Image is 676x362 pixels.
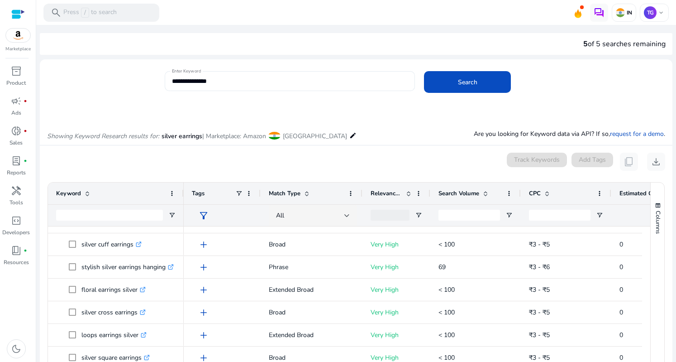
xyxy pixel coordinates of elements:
[438,353,455,362] span: < 100
[438,240,455,249] span: < 100
[647,153,665,171] button: download
[371,326,422,344] p: Very High
[505,212,513,219] button: Open Filter Menu
[657,9,665,16] span: keyboard_arrow_down
[583,39,666,49] div: of 5 searches remaining
[198,285,209,295] span: add
[610,130,664,138] a: request for a demo
[172,68,201,74] mat-label: Enter Keyword
[529,263,550,271] span: ₹3 - ₹6
[619,189,674,198] span: Estimated Orders/Month
[81,303,146,322] p: silver cross earrings
[349,130,357,141] mat-icon: edit
[529,353,550,362] span: ₹3 - ₹5
[438,263,446,271] span: 69
[198,239,209,250] span: add
[11,125,22,136] span: donut_small
[81,258,174,276] p: stylish silver earrings hanging
[56,210,163,221] input: Keyword Filter Input
[24,159,27,163] span: fiber_manual_record
[81,280,146,299] p: floral earrings silver
[616,8,625,17] img: in.svg
[10,139,23,147] p: Sales
[56,189,81,198] span: Keyword
[371,258,422,276] p: Very High
[198,307,209,318] span: add
[202,132,266,140] span: | Marketplace: Amazon
[11,155,22,166] span: lab_profile
[424,71,511,93] button: Search
[438,331,455,339] span: < 100
[438,308,455,317] span: < 100
[269,189,300,198] span: Match Type
[51,7,62,18] span: search
[7,169,26,177] p: Reports
[5,46,31,53] p: Marketplace
[2,228,30,237] p: Developers
[81,235,142,254] p: silver cuff earrings
[198,262,209,273] span: add
[11,215,22,226] span: code_blocks
[192,189,205,198] span: Tags
[198,330,209,341] span: add
[583,39,588,49] span: 5
[529,285,550,294] span: ₹3 - ₹5
[6,79,26,87] p: Product
[11,185,22,196] span: handyman
[269,303,354,322] p: Broad
[371,280,422,299] p: Very High
[283,132,347,140] span: [GEOGRAPHIC_DATA]
[198,210,209,221] span: filter_alt
[654,211,662,234] span: Columns
[529,189,541,198] span: CPC
[619,240,623,249] span: 0
[474,129,665,139] p: Are you looking for Keyword data via API? If so, .
[529,308,550,317] span: ₹3 - ₹5
[24,99,27,103] span: fiber_manual_record
[11,343,22,354] span: dark_mode
[644,6,657,19] p: TG
[276,211,284,220] span: All
[11,96,22,106] span: campaign
[11,66,22,77] span: inventory_2
[81,8,89,18] span: /
[269,326,354,344] p: Extended Broad
[63,8,117,18] p: Press to search
[529,240,550,249] span: ₹3 - ₹5
[529,210,590,221] input: CPC Filter Input
[619,308,623,317] span: 0
[269,280,354,299] p: Extended Broad
[619,331,623,339] span: 0
[619,353,623,362] span: 0
[651,156,662,167] span: download
[371,189,402,198] span: Relevance Score
[168,212,176,219] button: Open Filter Menu
[4,258,29,266] p: Resources
[47,132,159,140] i: Showing Keyword Research results for:
[24,129,27,133] span: fiber_manual_record
[6,29,30,42] img: amazon.svg
[11,245,22,256] span: book_4
[10,198,23,207] p: Tools
[438,189,479,198] span: Search Volume
[11,109,21,117] p: Ads
[619,263,623,271] span: 0
[438,285,455,294] span: < 100
[371,235,422,254] p: Very High
[269,235,354,254] p: Broad
[415,212,422,219] button: Open Filter Menu
[198,217,209,227] span: add
[162,132,202,140] span: silver earrings
[438,210,500,221] input: Search Volume Filter Input
[24,249,27,252] span: fiber_manual_record
[625,9,632,16] p: IN
[458,77,477,87] span: Search
[619,285,623,294] span: 0
[81,326,147,344] p: loops earrings silver
[529,331,550,339] span: ₹3 - ₹5
[596,212,603,219] button: Open Filter Menu
[371,303,422,322] p: Very High
[269,258,354,276] p: Phrase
